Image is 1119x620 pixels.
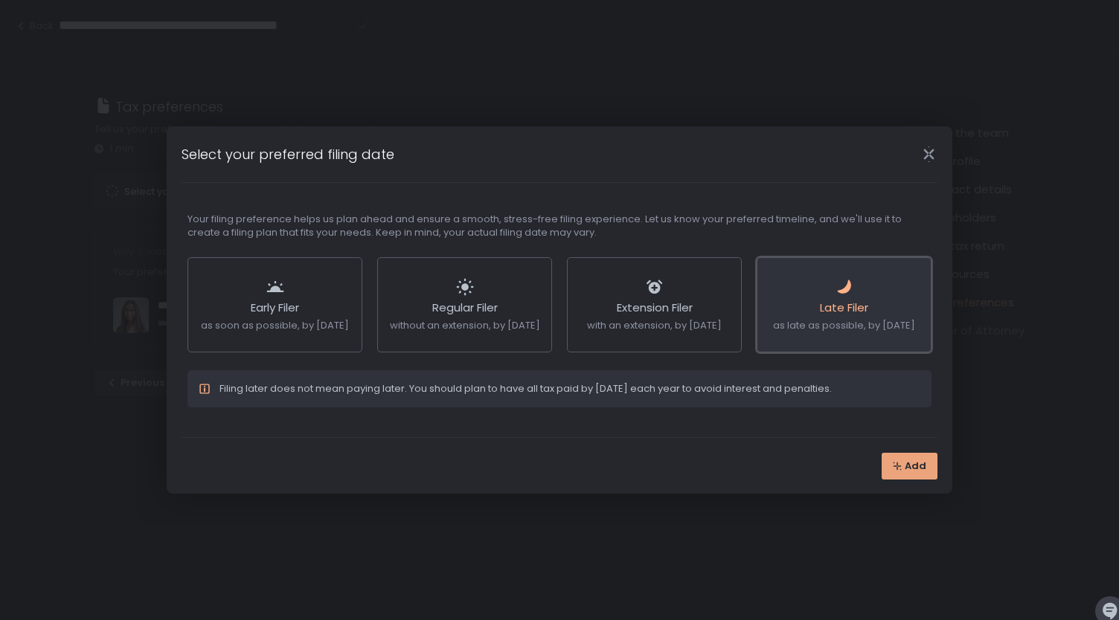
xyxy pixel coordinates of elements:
[587,318,722,332] span: with an extension, by [DATE]
[905,146,952,163] div: Close
[201,318,349,332] span: as soon as possible, by [DATE]
[182,144,394,164] h1: Select your preferred filing date
[219,382,832,395] div: Filing later does not mean paying later. You should plan to have all tax paid by [DATE] each year...
[820,300,868,315] span: Late Filer
[882,453,937,479] button: Add
[390,318,540,332] span: without an extension, by [DATE]
[432,300,498,315] span: Regular Filer
[187,213,932,239] div: Your filing preference helps us plan ahead and ensure a smooth, stress-free filing experience. Le...
[773,318,915,332] span: as late as possible, by [DATE]
[251,300,299,315] span: Early Filer
[617,300,693,315] span: Extension Filer
[905,459,926,473] span: Add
